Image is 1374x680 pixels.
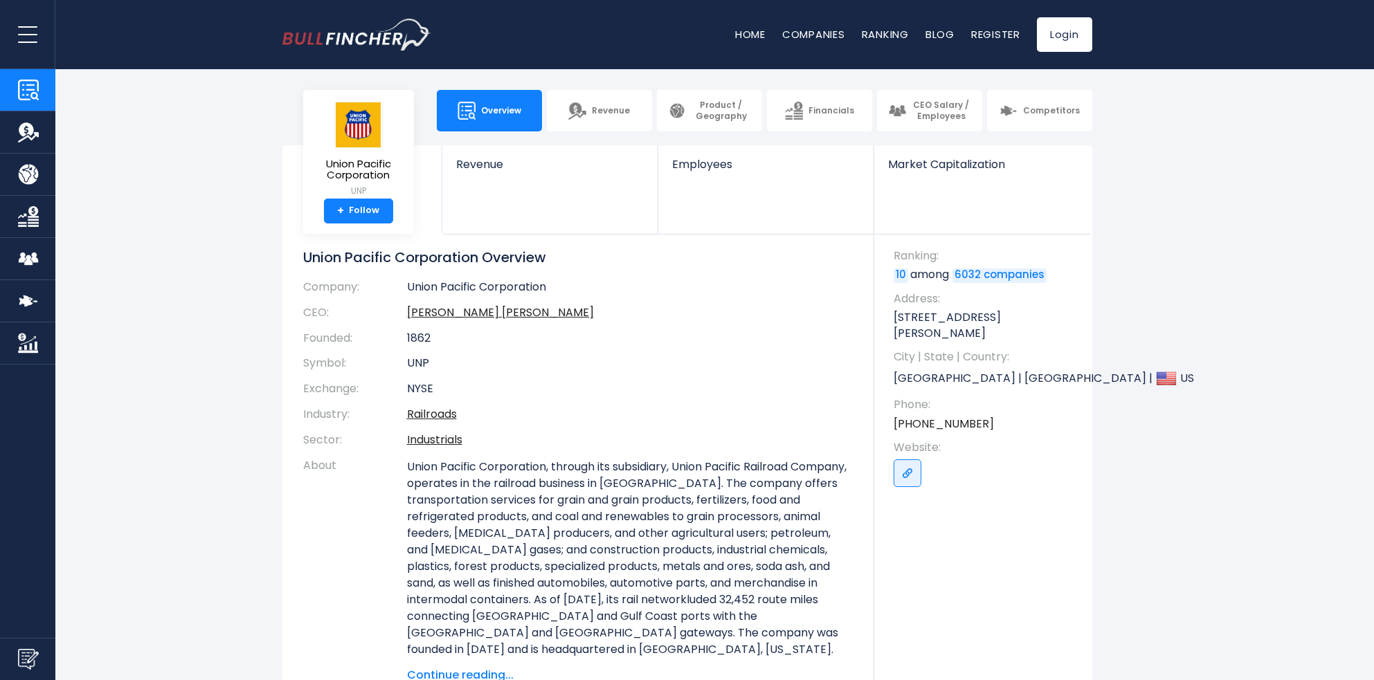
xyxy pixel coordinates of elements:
[894,267,1078,282] p: among
[874,145,1090,194] a: Market Capitalization
[894,368,1078,389] p: [GEOGRAPHIC_DATA] | [GEOGRAPHIC_DATA] | US
[456,158,644,171] span: Revenue
[894,310,1078,341] p: [STREET_ADDRESS][PERSON_NAME]
[672,158,860,171] span: Employees
[303,351,407,376] th: Symbol:
[971,27,1020,42] a: Register
[894,397,1078,412] span: Phone:
[1037,17,1092,52] a: Login
[407,326,853,351] td: 1862
[894,440,1078,455] span: Website:
[1023,105,1080,116] span: Competitors
[407,432,462,448] a: Industrials
[862,27,909,42] a: Ranking
[324,199,393,223] a: +Follow
[407,351,853,376] td: UNP
[658,145,874,194] a: Employees
[925,27,955,42] a: Blog
[808,105,854,116] span: Financials
[952,268,1047,282] a: 6032 companies
[282,19,431,50] a: Go to homepage
[303,402,407,428] th: Industry:
[877,90,982,131] a: CEO Salary / Employees
[303,248,853,266] h1: Union Pacific Corporation Overview
[894,459,921,487] a: Go to link
[407,376,853,402] td: NYSE
[481,105,521,116] span: Overview
[314,158,403,181] span: Union Pacific Corporation
[987,90,1092,131] a: Competitors
[894,416,994,432] a: [PHONE_NUMBER]
[303,376,407,402] th: Exchange:
[894,291,1078,306] span: Address:
[735,27,766,42] a: Home
[303,326,407,351] th: Founded:
[407,280,853,300] td: Union Pacific Corporation
[691,100,751,121] span: Product / Geography
[437,90,542,131] a: Overview
[407,406,457,422] a: Railroads
[894,268,908,282] a: 10
[592,105,630,116] span: Revenue
[657,90,762,131] a: Product / Geography
[912,100,971,121] span: CEO Salary / Employees
[314,101,404,199] a: Union Pacific Corporation UNP
[407,304,594,320] a: ceo
[407,459,853,658] p: Union Pacific Corporation, through its subsidiary, Union Pacific Railroad Company, operates in th...
[303,428,407,453] th: Sector:
[303,300,407,326] th: CEO:
[888,158,1076,171] span: Market Capitalization
[767,90,872,131] a: Financials
[282,19,431,50] img: bullfincher logo
[303,280,407,300] th: Company:
[314,185,403,197] small: UNP
[894,248,1078,264] span: Ranking:
[547,90,652,131] a: Revenue
[782,27,845,42] a: Companies
[894,349,1078,365] span: City | State | Country:
[337,205,344,217] strong: +
[442,145,658,194] a: Revenue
